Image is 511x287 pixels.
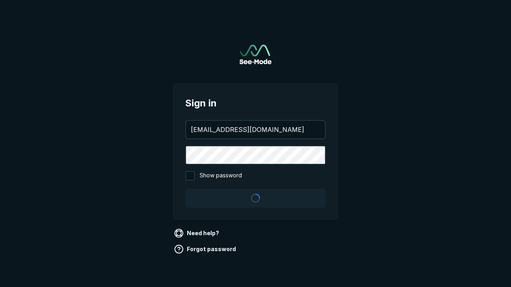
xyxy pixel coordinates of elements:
input: your@email.com [186,121,325,138]
span: Sign in [185,96,326,110]
a: Forgot password [172,243,239,256]
img: See-Mode Logo [240,45,271,64]
a: Need help? [172,227,222,240]
a: Go to sign in [240,45,271,64]
span: Show password [200,171,242,181]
